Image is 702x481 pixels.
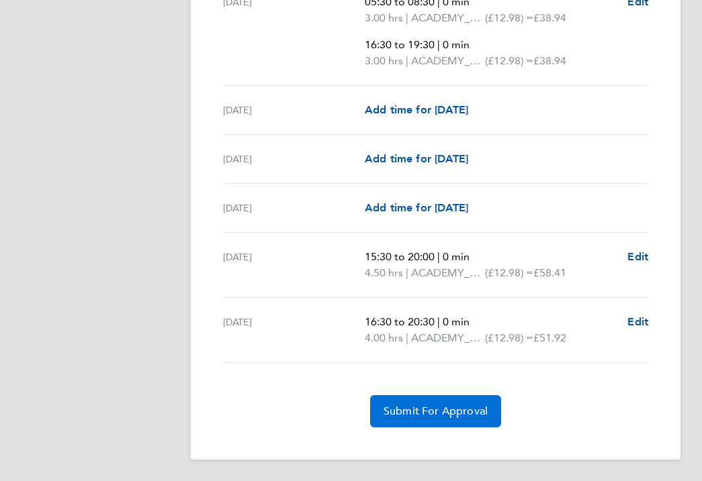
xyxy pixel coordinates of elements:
span: 16:30 to 20:30 [365,315,435,328]
span: 16:30 to 19:30 [365,38,435,51]
span: | [437,315,440,328]
span: | [437,38,440,51]
span: (£12.98) = [485,266,533,279]
span: £38.94 [533,11,566,24]
div: [DATE] [223,151,365,167]
a: Add time for [DATE] [365,151,468,167]
a: Add time for [DATE] [365,102,468,118]
a: Edit [627,249,648,265]
a: Edit [627,314,648,330]
div: [DATE] [223,102,365,118]
span: (£12.98) = [485,331,533,344]
a: Add time for [DATE] [365,200,468,216]
span: Edit [627,315,648,328]
span: £58.41 [533,266,566,279]
div: [DATE] [223,249,365,281]
span: 3.00 hrs [365,54,403,67]
span: Submit For Approval [384,405,488,418]
span: 0 min [443,250,470,263]
span: 0 min [443,315,470,328]
span: £38.94 [533,54,566,67]
span: (£12.98) = [485,54,533,67]
span: 15:30 to 20:00 [365,250,435,263]
span: ACADEMY_PLAYER_CHAPERONE [411,330,485,346]
span: ACADEMY_PLAYER_CHAPERONE [411,265,485,281]
span: ACADEMY_PLAYER_CHAPERONE [411,10,485,26]
span: | [406,11,408,24]
span: Edit [627,250,648,263]
span: | [406,54,408,67]
span: 3.00 hrs [365,11,403,24]
span: 4.50 hrs [365,266,403,279]
span: ACADEMY_PLAYER_CHAPERONE [411,53,485,69]
span: | [437,250,440,263]
span: | [406,331,408,344]
span: 0 min [443,38,470,51]
span: (£12.98) = [485,11,533,24]
div: [DATE] [223,314,365,346]
span: Add time for [DATE] [365,152,468,165]
button: Submit For Approval [370,395,501,427]
span: £51.92 [533,331,566,344]
span: | [406,266,408,279]
span: Add time for [DATE] [365,201,468,214]
span: Add time for [DATE] [365,103,468,116]
div: [DATE] [223,200,365,216]
span: 4.00 hrs [365,331,403,344]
